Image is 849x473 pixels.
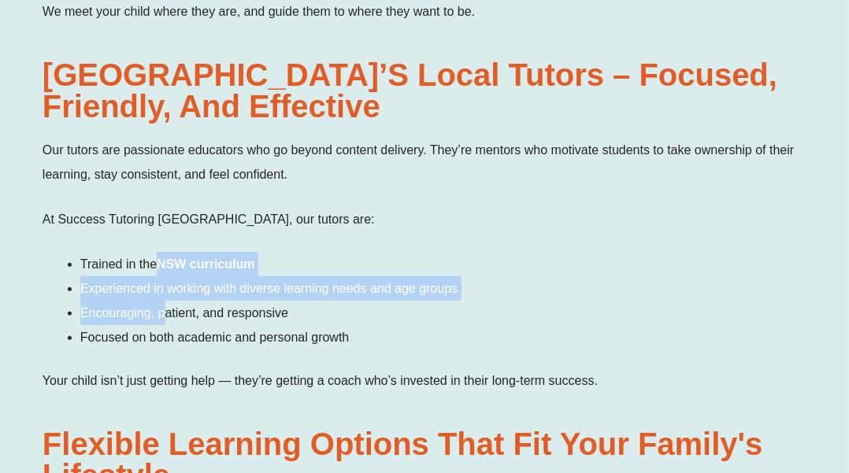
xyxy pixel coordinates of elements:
div: Chat Widget [496,25,849,473]
b: NSW curriculum [157,257,254,271]
span: We meet your child where they are, and guide them to where they want to be. [43,5,475,18]
span: Trained in the [80,257,157,271]
span: Encouraging, patient, and responsive [80,306,288,320]
span: Our tutors are passionate educators who go beyond content delivery. They’re mentors who motivate ... [43,143,795,181]
span: Focused on both academic and personal growth [80,331,350,344]
iframe: To enrich screen reader interactions, please activate Accessibility in Grammarly extension settings [496,25,849,473]
span: At Success Tutoring [GEOGRAPHIC_DATA], our tutors are: [43,212,375,226]
span: Your child isn’t just getting help — they’re getting a coach who’s invested in their long-term su... [43,374,598,387]
h2: [GEOGRAPHIC_DATA]’s Local Tutors – Focused, Friendly, and Effective [43,59,806,122]
span: Experienced in working with diverse learning needs and age groups [80,282,458,295]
